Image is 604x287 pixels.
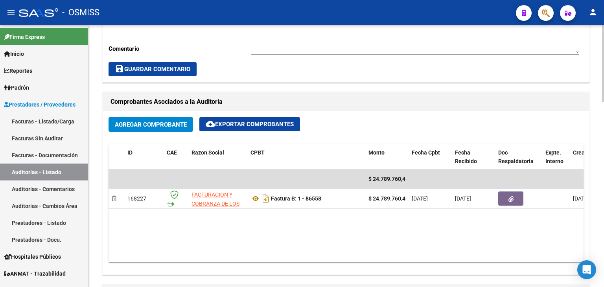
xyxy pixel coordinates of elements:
span: CAE [167,149,177,156]
span: Agregar Comprobante [115,121,187,128]
span: - OSMISS [62,4,99,21]
span: [DATE] [412,195,428,202]
mat-icon: cloud_download [206,119,215,129]
datatable-header-cell: Monto [365,144,409,170]
mat-icon: save [115,64,124,74]
span: [DATE] [455,195,471,202]
datatable-header-cell: CPBT [247,144,365,170]
span: Padrón [4,83,29,92]
datatable-header-cell: Razon Social [188,144,247,170]
mat-icon: person [588,7,598,17]
span: Guardar Comentario [115,66,190,73]
span: $ 24.789.760,45 [368,176,409,182]
strong: Factura B: 1 - 86558 [271,195,321,202]
span: ID [127,149,133,156]
span: Razon Social [192,149,224,156]
span: Prestadores / Proveedores [4,100,75,109]
mat-icon: menu [6,7,16,17]
datatable-header-cell: Fecha Cpbt [409,144,452,170]
span: Reportes [4,66,32,75]
span: CPBT [250,149,265,156]
button: Exportar Comprobantes [199,117,300,131]
span: Doc Respaldatoria [498,149,534,165]
button: Guardar Comentario [109,62,197,76]
datatable-header-cell: Doc Respaldatoria [495,144,542,170]
datatable-header-cell: ID [124,144,164,170]
span: Inicio [4,50,24,58]
span: Expte. Interno [545,149,563,165]
i: Descargar documento [261,192,271,205]
span: Exportar Comprobantes [206,121,294,128]
datatable-header-cell: Expte. Interno [542,144,570,170]
span: ANMAT - Trazabilidad [4,269,66,278]
span: 168227 [127,195,146,202]
datatable-header-cell: Fecha Recibido [452,144,495,170]
div: Open Intercom Messenger [577,260,596,279]
strong: $ 24.789.760,45 [368,195,409,202]
span: Creado [573,149,591,156]
span: Firma Express [4,33,45,41]
span: Fecha Cpbt [412,149,440,156]
datatable-header-cell: CAE [164,144,188,170]
p: Comentario [109,44,251,53]
button: Agregar Comprobante [109,117,193,132]
span: [DATE] [573,195,589,202]
span: Monto [368,149,385,156]
h1: Comprobantes Asociados a la Auditoría [110,96,582,108]
span: Fecha Recibido [455,149,477,165]
span: Hospitales Públicos [4,252,61,261]
span: FACTURACION Y COBRANZA DE LOS EFECTORES PUBLICOS S.E. [192,191,239,224]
